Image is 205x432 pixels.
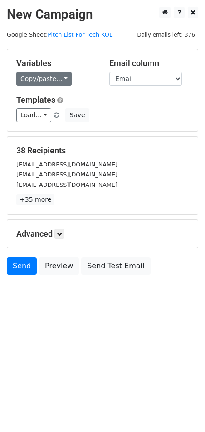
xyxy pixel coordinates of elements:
[160,389,205,432] iframe: Chat Widget
[16,108,51,122] a: Load...
[16,146,189,156] h5: 38 Recipients
[16,229,189,239] h5: Advanced
[7,7,198,22] h2: New Campaign
[39,257,79,275] a: Preview
[81,257,150,275] a: Send Test Email
[16,171,117,178] small: [EMAIL_ADDRESS][DOMAIN_NAME]
[65,108,89,122] button: Save
[16,58,96,68] h5: Variables
[16,181,117,188] small: [EMAIL_ADDRESS][DOMAIN_NAME]
[109,58,189,68] h5: Email column
[16,194,54,205] a: +35 more
[7,31,112,38] small: Google Sheet:
[16,161,117,168] small: [EMAIL_ADDRESS][DOMAIN_NAME]
[16,95,55,104] a: Templates
[16,72,72,86] a: Copy/paste...
[48,31,112,38] a: Pitch List For Tech KOL
[134,30,198,40] span: Daily emails left: 376
[7,257,37,275] a: Send
[134,31,198,38] a: Daily emails left: 376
